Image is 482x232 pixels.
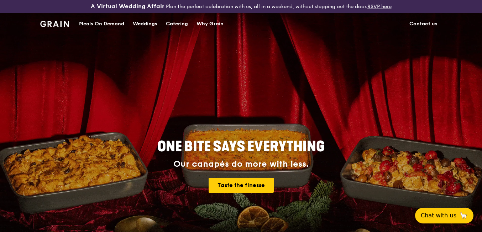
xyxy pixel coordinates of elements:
[415,208,473,223] button: Chat with us🦙
[166,13,188,35] div: Catering
[133,13,157,35] div: Weddings
[79,13,124,35] div: Meals On Demand
[405,13,442,35] a: Contact us
[40,12,69,34] a: GrainGrain
[197,13,224,35] div: Why Grain
[162,13,192,35] a: Catering
[192,13,228,35] a: Why Grain
[40,21,69,27] img: Grain
[80,3,402,10] div: Plan the perfect celebration with us, all in a weekend, without stepping out the door.
[367,4,392,10] a: RSVP here
[209,178,274,193] a: Taste the finesse
[113,159,369,169] div: Our canapés do more with less.
[91,3,164,10] h3: A Virtual Wedding Affair
[157,138,325,155] span: ONE BITE SAYS EVERYTHING
[459,211,468,220] span: 🦙
[129,13,162,35] a: Weddings
[421,211,456,220] span: Chat with us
